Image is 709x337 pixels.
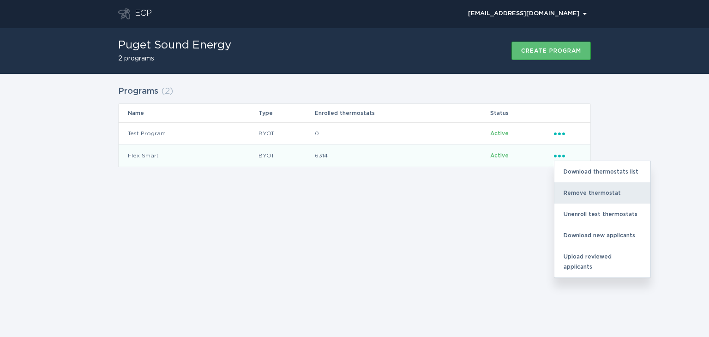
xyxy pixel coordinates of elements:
[490,104,553,122] th: Status
[554,161,650,182] div: Download thermostats list
[258,122,314,144] td: BYOT
[161,87,173,96] span: ( 2 )
[464,7,591,21] div: Popover menu
[118,83,158,100] h2: Programs
[258,104,314,122] th: Type
[521,48,581,54] div: Create program
[119,144,258,167] td: Flex Smart
[119,104,258,122] th: Name
[490,153,509,158] span: Active
[554,182,650,204] div: Remove thermostat
[554,128,581,138] div: Popover menu
[118,55,231,62] h2: 2 programs
[119,122,590,144] tr: 99594c4f6ff24edb8ece91689c11225c
[490,131,509,136] span: Active
[314,104,490,122] th: Enrolled thermostats
[118,40,231,51] h1: Puget Sound Energy
[119,104,590,122] tr: Table Headers
[135,8,152,19] div: ECP
[464,7,591,21] button: Open user account details
[119,122,258,144] td: Test Program
[554,204,650,225] div: Unenroll test thermostats
[118,8,130,19] button: Go to dashboard
[119,144,590,167] tr: 5f1247f2c0434ff9aaaf0393365fb9fe
[554,225,650,246] div: Download new applicants
[258,144,314,167] td: BYOT
[314,122,490,144] td: 0
[511,42,591,60] button: Create program
[468,11,587,17] div: [EMAIL_ADDRESS][DOMAIN_NAME]
[314,144,490,167] td: 6314
[554,246,650,277] div: Upload reviewed applicants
